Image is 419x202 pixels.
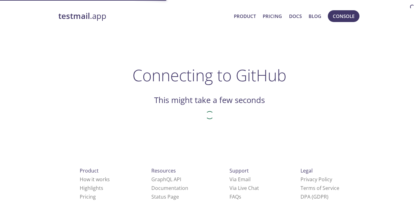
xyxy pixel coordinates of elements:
span: s [239,193,241,200]
span: Console [333,12,354,20]
a: Docs [289,12,302,20]
span: Product [80,167,99,174]
a: Via Live Chat [230,185,259,191]
span: Legal [301,167,313,174]
a: Highlights [80,185,103,191]
button: Console [328,10,359,22]
a: FAQ [230,193,241,200]
a: Status Page [151,193,179,200]
a: Pricing [263,12,282,20]
a: GraphQL API [151,176,181,183]
a: testmail.app [58,11,229,21]
h1: Connecting to GitHub [132,66,287,84]
a: Product [234,12,256,20]
a: Terms of Service [301,185,339,191]
a: DPA (GDPR) [301,193,328,200]
a: Documentation [151,185,188,191]
a: How it works [80,176,110,183]
a: Pricing [80,193,96,200]
span: Resources [151,167,176,174]
h2: This might take a few seconds [154,95,265,105]
a: Privacy Policy [301,176,332,183]
span: Support [230,167,249,174]
a: Via Email [230,176,251,183]
strong: testmail [58,11,90,21]
a: Blog [309,12,321,20]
